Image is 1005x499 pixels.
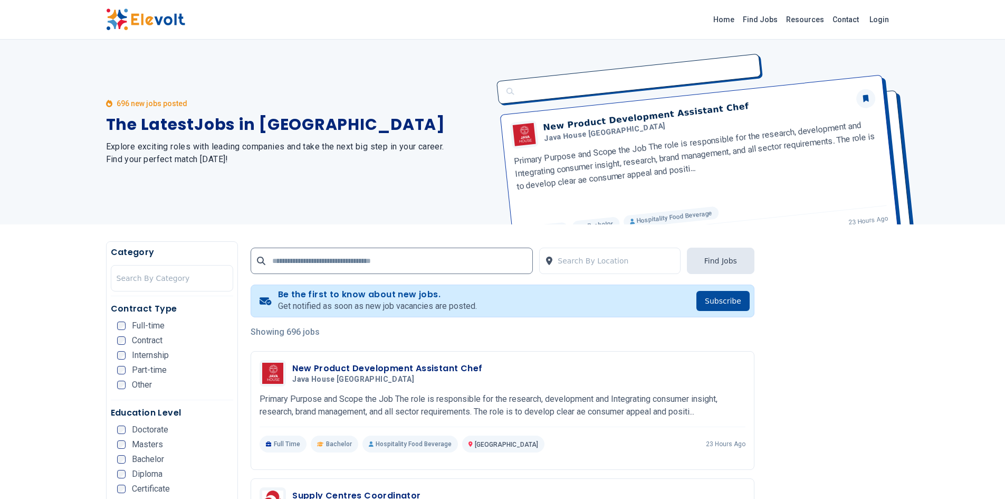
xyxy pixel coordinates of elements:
input: Contract [117,336,126,345]
p: Showing 696 jobs [251,326,754,338]
span: Certificate [132,485,170,493]
h5: Category [111,246,234,259]
span: Bachelor [326,440,352,448]
input: Bachelor [117,455,126,464]
span: Bachelor [132,455,164,464]
h5: Contract Type [111,303,234,315]
p: 696 new jobs posted [117,98,187,109]
span: Other [132,381,152,389]
input: Diploma [117,470,126,478]
span: Internship [132,351,169,360]
span: Doctorate [132,426,168,434]
img: Elevolt [106,8,185,31]
a: Contact [828,11,863,28]
img: Java House Africa [262,363,283,384]
p: 23 hours ago [706,440,745,448]
h5: Education Level [111,407,234,419]
span: Diploma [132,470,162,478]
input: Internship [117,351,126,360]
input: Certificate [117,485,126,493]
h3: New Product Development Assistant Chef [292,362,482,375]
a: Home [709,11,739,28]
input: Doctorate [117,426,126,434]
input: Masters [117,440,126,449]
span: Contract [132,336,162,345]
span: [GEOGRAPHIC_DATA] [475,441,538,448]
a: Resources [782,11,828,28]
a: Login [863,9,895,30]
input: Full-time [117,322,126,330]
button: Subscribe [696,291,750,311]
a: Find Jobs [739,11,782,28]
p: Primary Purpose and Scope the Job The role is responsible for the research, development and Integ... [260,393,745,418]
span: Masters [132,440,163,449]
input: Part-time [117,366,126,374]
button: Find Jobs [687,248,754,274]
span: Java House [GEOGRAPHIC_DATA] [292,375,414,384]
h2: Explore exciting roles with leading companies and take the next big step in your career. Find you... [106,140,490,166]
input: Other [117,381,126,389]
p: Full Time [260,436,307,453]
span: Full-time [132,322,165,330]
p: Hospitality Food Beverage [362,436,458,453]
h1: The Latest Jobs in [GEOGRAPHIC_DATA] [106,115,490,134]
p: Get notified as soon as new job vacancies are posted. [278,300,477,313]
h4: Be the first to know about new jobs. [278,289,477,300]
span: Part-time [132,366,167,374]
a: Java House AfricaNew Product Development Assistant ChefJava House [GEOGRAPHIC_DATA]Primary Purpos... [260,360,745,453]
